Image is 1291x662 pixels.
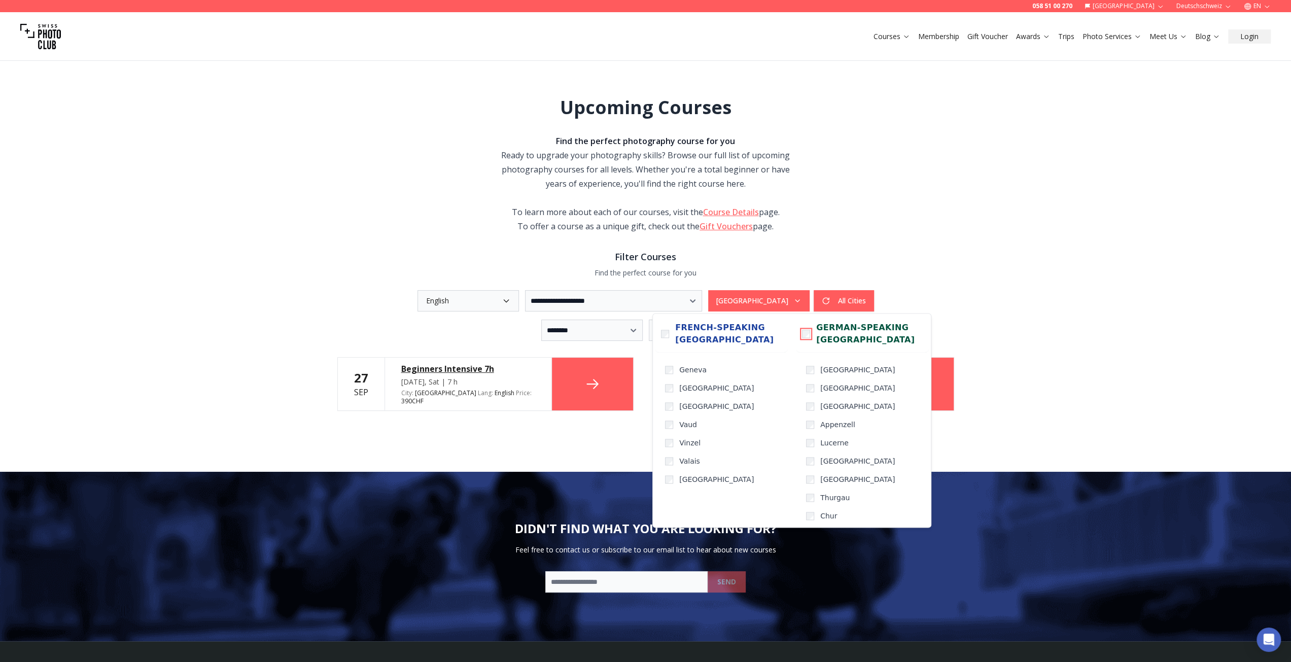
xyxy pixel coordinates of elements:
input: Vaud [665,421,673,429]
span: Vaud [679,420,697,430]
span: [GEOGRAPHIC_DATA] [820,365,895,375]
input: Chur [806,512,814,520]
span: [GEOGRAPHIC_DATA] [679,383,754,393]
span: Appenzell [820,420,855,430]
span: Price : [516,389,532,397]
a: Gift Voucher [967,31,1008,42]
input: Thurgau [806,494,814,502]
span: Valais [679,456,700,466]
span: [GEOGRAPHIC_DATA] [820,383,895,393]
button: Photo Services [1078,29,1145,44]
input: German-speaking [GEOGRAPHIC_DATA] [802,330,810,338]
input: [GEOGRAPHIC_DATA] [806,402,814,410]
a: Beginners Intensive 7h [401,363,535,375]
button: Awards [1012,29,1054,44]
button: Meet Us [1145,29,1191,44]
div: [DATE], Sat | 7 h [401,377,535,387]
div: Sep [354,370,368,398]
input: [GEOGRAPHIC_DATA] [665,475,673,483]
a: Meet Us [1149,31,1187,42]
button: Courses [869,29,914,44]
div: To learn more about each of our courses, visit the page. To offer a course as a unique gift, chec... [500,205,792,233]
a: Courses [874,31,910,42]
input: [GEOGRAPHIC_DATA] [806,457,814,465]
a: Membership [918,31,959,42]
span: French-speaking [GEOGRAPHIC_DATA] [675,322,782,346]
span: Vinzel [679,438,701,448]
a: Awards [1016,31,1050,42]
button: Login [1228,29,1271,44]
div: [GEOGRAPHIC_DATA] 390 CHF [401,389,535,405]
span: City : [401,389,413,397]
button: Blog [1191,29,1224,44]
img: Swiss photo club [20,16,61,57]
span: Geneva [679,365,707,375]
b: SEND [717,577,736,587]
span: [GEOGRAPHIC_DATA] [820,401,895,411]
button: Gift Voucher [963,29,1012,44]
input: Vinzel [665,439,673,447]
button: All Cities [814,290,874,311]
input: Valais [665,457,673,465]
button: Membership [914,29,963,44]
h3: Filter Courses [337,250,954,264]
span: [GEOGRAPHIC_DATA] [820,474,895,484]
a: Blog [1195,31,1220,42]
span: Lang : [478,389,493,397]
a: Trips [1058,31,1074,42]
input: Appenzell [806,421,814,429]
button: English [417,290,519,311]
a: 058 51 00 270 [1032,2,1072,10]
strong: Find the perfect photography course for you [556,135,735,147]
span: [GEOGRAPHIC_DATA] [679,474,754,484]
input: [GEOGRAPHIC_DATA] [806,475,814,483]
b: 27 [354,369,368,386]
input: Geneva [665,366,673,374]
input: French-speaking [GEOGRAPHIC_DATA] [661,330,669,338]
a: Gift Vouchers [700,221,753,232]
div: [GEOGRAPHIC_DATA] [652,313,931,528]
span: German-speaking [GEOGRAPHIC_DATA] [816,322,923,346]
h2: DIDN'T FIND WHAT YOU ARE LOOKING FOR? [515,520,777,537]
button: SEND [708,571,746,593]
input: [GEOGRAPHIC_DATA] [806,384,814,392]
input: [GEOGRAPHIC_DATA] [665,384,673,392]
span: [GEOGRAPHIC_DATA] [820,456,895,466]
p: Feel free to contact us or subscribe to our email list to hear about new courses [515,545,776,555]
a: Course Details [703,206,759,218]
span: Lucerne [820,438,849,448]
div: Open Intercom Messenger [1257,628,1281,652]
span: [GEOGRAPHIC_DATA] [679,401,754,411]
input: [GEOGRAPHIC_DATA] [806,366,814,374]
button: [GEOGRAPHIC_DATA] [708,290,810,311]
span: Chur [820,511,837,521]
h1: Upcoming Courses [560,97,731,118]
div: Ready to upgrade your photography skills? Browse our full list of upcoming photography courses fo... [500,134,792,191]
a: Photo Services [1083,31,1141,42]
button: Trips [1054,29,1078,44]
p: Find the perfect course for you [337,268,954,278]
input: [GEOGRAPHIC_DATA] [665,402,673,410]
span: Thurgau [820,493,850,503]
span: English [495,389,514,397]
input: Lucerne [806,439,814,447]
